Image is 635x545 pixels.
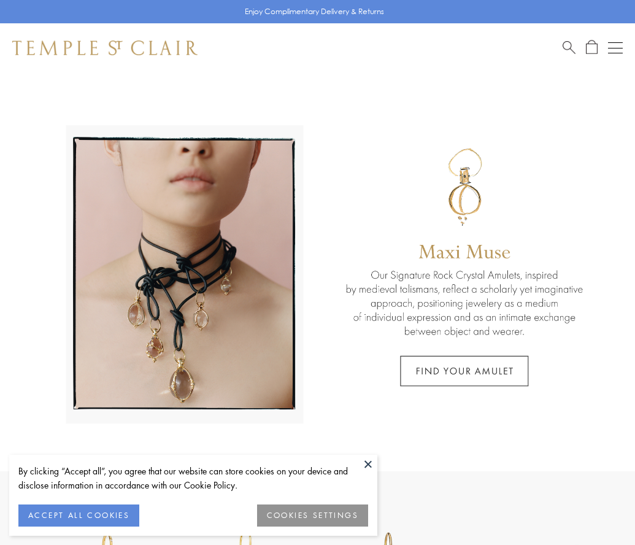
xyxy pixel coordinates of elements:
div: By clicking “Accept all”, you agree that our website can store cookies on your device and disclos... [18,464,368,492]
button: COOKIES SETTINGS [257,504,368,527]
img: Temple St. Clair [12,41,198,55]
button: Open navigation [608,41,623,55]
button: ACCEPT ALL COOKIES [18,504,139,527]
a: Search [563,40,575,55]
p: Enjoy Complimentary Delivery & Returns [245,6,384,18]
a: Open Shopping Bag [586,40,598,55]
